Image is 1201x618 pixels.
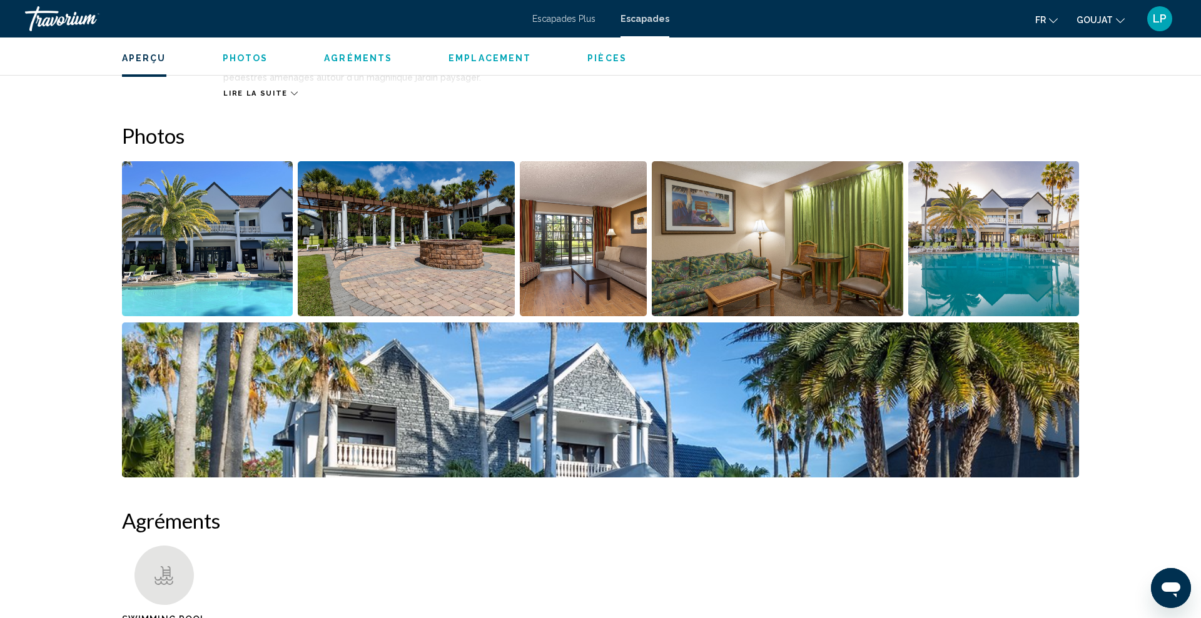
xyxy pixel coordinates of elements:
[223,89,297,98] button: Lire la suite
[532,14,595,24] a: Escapades Plus
[223,89,287,97] span: Lire la suite
[1151,568,1191,608] iframe: Bouton de lancement de la fenêtre de messagerie
[908,161,1079,317] button: Open full-screen image slider
[25,6,520,31] a: Travorium
[1143,6,1176,32] button: Menu utilisateur
[223,53,268,63] span: Photos
[122,322,1079,478] button: Open full-screen image slider
[122,161,293,317] button: Open full-screen image slider
[1077,15,1113,25] font: GOUJAT
[324,53,392,63] span: Agréments
[448,52,531,64] button: Emplacement
[1035,11,1058,29] button: Changer de langue
[324,52,392,64] button: Agréments
[587,52,627,64] button: Pièces
[520,161,647,317] button: Open full-screen image slider
[1077,11,1125,29] button: Changer de devise
[1153,12,1167,25] font: LP
[122,52,166,64] button: Aperçu
[122,123,1079,148] h2: Photos
[652,161,904,317] button: Open full-screen image slider
[298,161,515,317] button: Open full-screen image slider
[587,53,627,63] span: Pièces
[122,508,1079,533] h2: Agréments
[448,53,531,63] span: Emplacement
[122,53,166,63] span: Aperçu
[621,14,669,24] a: Escapades
[223,52,268,64] button: Photos
[1035,15,1046,25] font: fr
